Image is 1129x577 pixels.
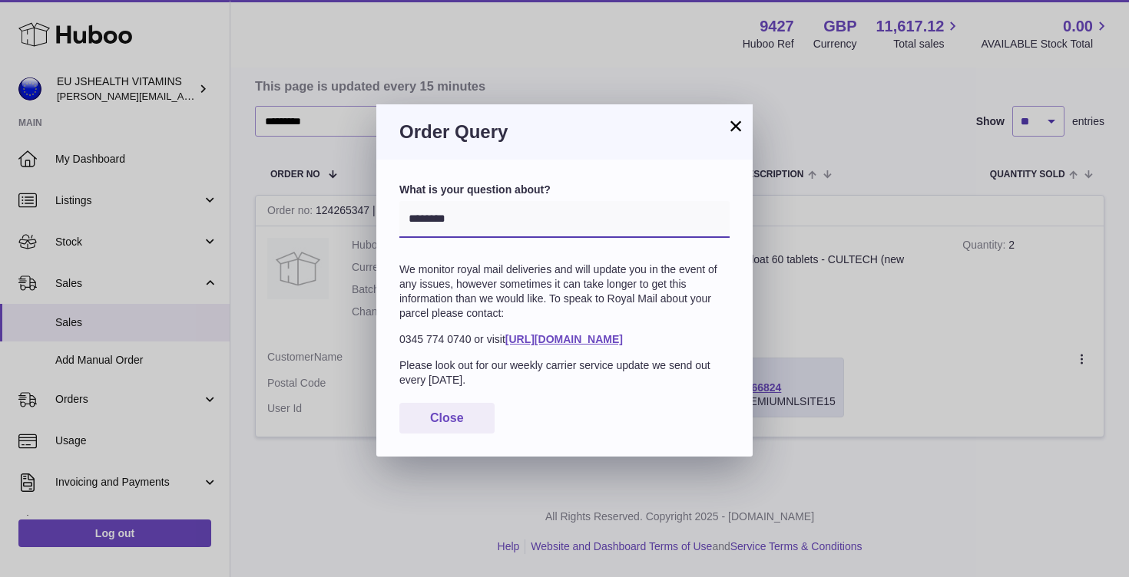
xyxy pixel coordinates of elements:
[399,262,730,321] p: We monitor royal mail deliveries and will update you in the event of any issues, however sometime...
[399,403,495,434] button: Close
[727,117,745,135] button: ×
[505,333,623,345] a: [URL][DOMAIN_NAME]
[399,120,730,144] h3: Order Query
[399,358,730,387] p: Please look out for our weekly carrier service update we send out every [DATE].
[399,332,730,347] p: 0345 774 0740 or visit
[399,183,730,197] label: What is your question about?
